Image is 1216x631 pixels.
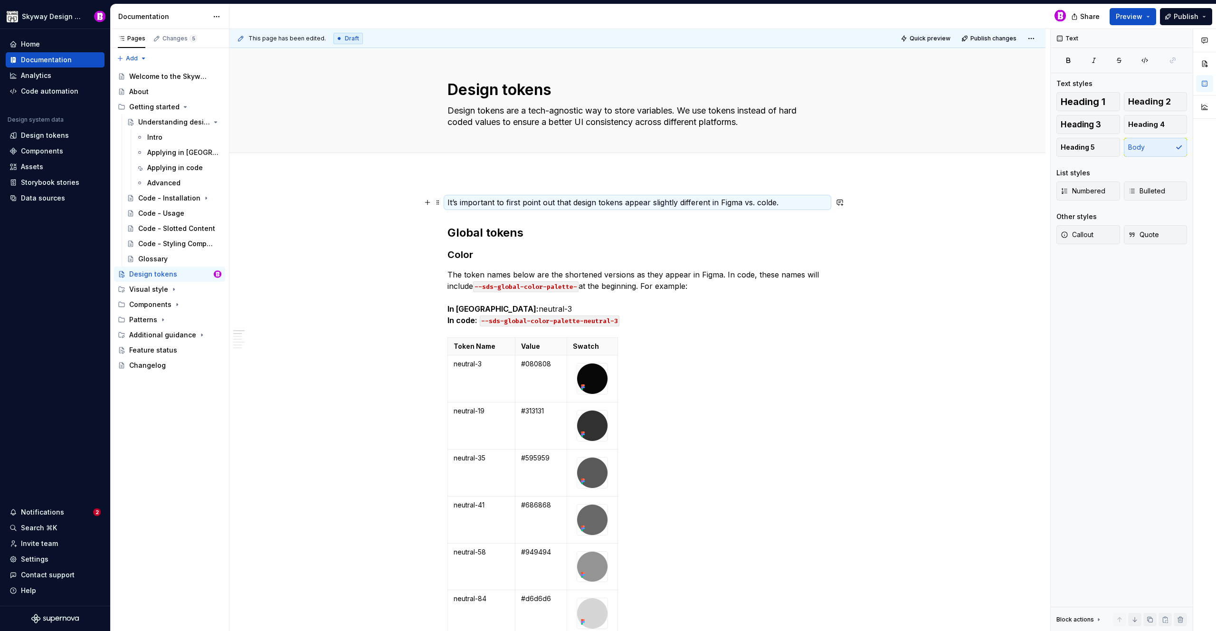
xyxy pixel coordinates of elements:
span: Publish [1174,12,1198,21]
div: Components [21,146,63,156]
div: Contact support [21,570,75,580]
div: Design tokens [21,131,69,140]
p: Value [521,342,561,351]
p: It’s important to first point out that design tokens appear slightly different in Figma vs. colde. [447,197,827,208]
div: Text styles [1056,79,1092,88]
p: neutral-84 [454,594,509,603]
p: #949494 [521,547,561,557]
button: Help [6,583,104,598]
div: About [129,87,149,96]
img: 26fc9670-9be4-4afe-b446-7d89deadbc43.png [577,363,608,394]
a: Applying in code [132,160,225,175]
div: Welcome to the Skyway Design System! [129,72,208,81]
div: Search ⌘K [21,523,57,533]
p: The token names below are the shortened versions as they appear in Figma. In code, these names wi... [447,269,827,326]
span: Heading 4 [1128,120,1165,129]
span: Heading 3 [1061,120,1101,129]
button: Contact support [6,567,104,583]
h2: Global tokens [447,225,827,240]
img: Bobby Davis [214,270,221,278]
a: Code automation [6,84,104,99]
div: Help [21,586,36,595]
img: 7d2f9795-fa08-4624-9490-5a3f7218a56a.png [7,11,18,22]
div: Data sources [21,193,65,203]
img: e9879261-133f-4819-8691-555ef2f77bc3.png [577,411,608,441]
div: Understanding design tokens [138,117,210,127]
a: About [114,84,225,99]
span: Bulleted [1128,186,1165,196]
span: Heading 1 [1061,97,1105,106]
p: Swatch [573,342,612,351]
img: 42358952-8563-4cd1-ab48-bd7eb49e0e77.png [577,598,608,629]
svg: Supernova Logo [31,614,79,623]
div: Code - Styling Components [138,239,217,249]
span: Preview [1116,12,1142,21]
div: Components [114,297,225,312]
button: Quote [1124,225,1187,244]
p: Token Name [454,342,509,351]
div: Patterns [114,312,225,327]
a: Analytics [6,68,104,83]
span: Callout [1061,230,1093,239]
a: Code - Usage [123,206,225,221]
div: Notifications [21,507,64,517]
a: Intro [132,130,225,145]
div: List styles [1056,168,1090,178]
div: Intro [147,133,162,142]
a: Welcome to the Skyway Design System! [114,69,225,84]
button: Heading 2 [1124,92,1187,111]
a: Documentation [6,52,104,67]
div: Analytics [21,71,51,80]
div: Other styles [1056,212,1097,221]
a: Assets [6,159,104,174]
div: Patterns [129,315,157,325]
textarea: Design tokens [446,78,826,101]
div: Settings [21,555,48,564]
div: Home [21,39,40,49]
h3: Color [447,248,827,261]
div: Storybook stories [21,178,79,187]
button: Notifications2 [6,505,104,520]
div: Changelog [129,361,166,370]
a: Changelog [114,358,225,373]
button: Search ⌘K [6,520,104,535]
button: Add [114,52,150,65]
a: Components [6,143,104,159]
p: neutral-19 [454,406,509,416]
span: Add [126,55,138,62]
div: Glossary [138,254,168,264]
span: Numbered [1061,186,1105,196]
div: Documentation [118,12,208,21]
code: --sds-global-color-palette-neutral-3 [480,315,619,326]
button: Share [1066,8,1106,25]
strong: In code: [447,315,477,325]
button: Heading 4 [1124,115,1187,134]
button: Publish [1160,8,1212,25]
div: Applying in code [147,163,203,172]
a: Code - Slotted Content [123,221,225,236]
img: 6cea5ac3-bd19-4b79-b613-7562bfa113d7.png [577,458,608,488]
span: Quick preview [910,35,950,42]
div: Applying in [GEOGRAPHIC_DATA] [147,148,219,157]
button: Heading 1 [1056,92,1120,111]
div: Getting started [114,99,225,115]
a: Settings [6,552,104,567]
button: Quick preview [898,32,955,45]
button: Publish changes [959,32,1021,45]
span: Quote [1128,230,1159,239]
p: neutral-35 [454,453,509,463]
p: #595959 [521,453,561,463]
div: Advanced [147,178,180,188]
div: Invite team [21,539,58,548]
span: This page has been edited. [248,35,326,42]
code: --sds-global-color-palette- [473,281,579,292]
div: Assets [21,162,43,172]
a: Code - Installation [123,191,225,206]
button: Numbered [1056,182,1120,201]
img: 0fdf66e5-0c93-4643-ba07-aa50a654c9ae.png [577,552,608,582]
a: Glossary [123,251,225,267]
div: Design system data [8,116,64,124]
div: Page tree [114,69,225,373]
div: Code - Installation [138,193,200,203]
